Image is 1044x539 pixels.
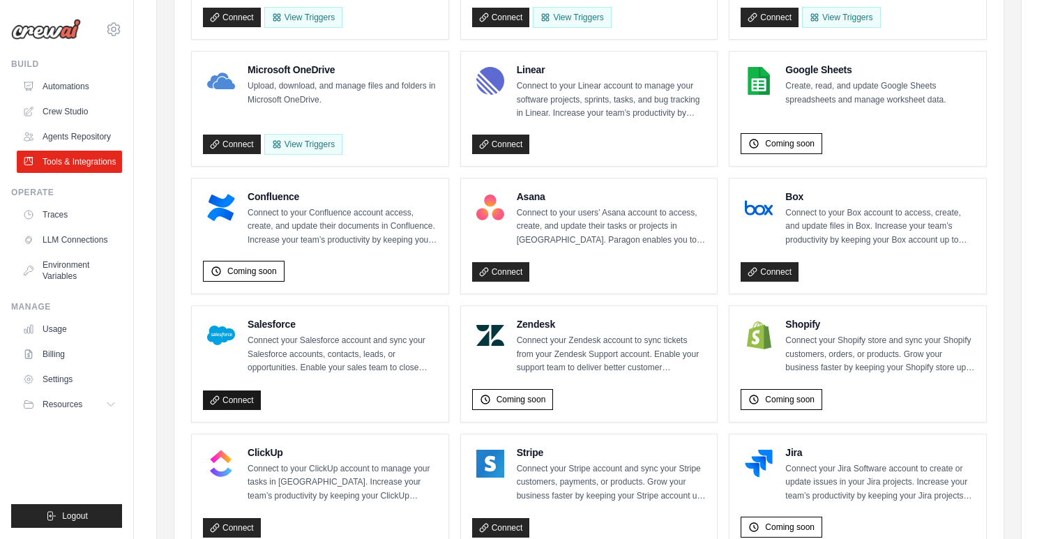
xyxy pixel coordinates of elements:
[11,504,122,528] button: Logout
[203,135,261,154] a: Connect
[517,446,706,460] h4: Stripe
[248,190,437,204] h4: Confluence
[17,229,122,251] a: LLM Connections
[785,190,975,204] h4: Box
[264,7,342,28] button: View Triggers
[517,190,706,204] h4: Asana
[11,187,122,198] div: Operate
[517,63,706,77] h4: Linear
[207,67,235,95] img: Microsoft OneDrive Logo
[476,321,504,349] img: Zendesk Logo
[745,450,773,478] img: Jira Logo
[497,394,546,405] span: Coming soon
[785,334,975,375] p: Connect your Shopify store and sync your Shopify customers, orders, or products. Grow your busine...
[43,399,82,410] span: Resources
[203,390,261,410] a: Connect
[62,510,88,522] span: Logout
[11,19,81,40] img: Logo
[472,8,530,27] a: Connect
[785,317,975,331] h4: Shopify
[17,100,122,123] a: Crew Studio
[785,206,975,248] p: Connect to your Box account to access, create, and update files in Box. Increase your team’s prod...
[17,75,122,98] a: Automations
[17,343,122,365] a: Billing
[745,67,773,95] img: Google Sheets Logo
[248,462,437,503] p: Connect to your ClickUp account to manage your tasks in [GEOGRAPHIC_DATA]. Increase your team’s p...
[248,79,437,107] p: Upload, download, and manage files and folders in Microsoft OneDrive.
[17,368,122,390] a: Settings
[17,204,122,226] a: Traces
[17,151,122,173] a: Tools & Integrations
[11,59,122,70] div: Build
[765,138,815,149] span: Coming soon
[17,318,122,340] a: Usage
[227,266,277,277] span: Coming soon
[248,446,437,460] h4: ClickUp
[248,63,437,77] h4: Microsoft OneDrive
[765,394,815,405] span: Coming soon
[17,126,122,148] a: Agents Repository
[517,334,706,375] p: Connect your Zendesk account to sync tickets from your Zendesk Support account. Enable your suppo...
[248,334,437,375] p: Connect your Salesforce account and sync your Salesforce accounts, contacts, leads, or opportunit...
[17,254,122,287] a: Environment Variables
[765,522,815,533] span: Coming soon
[785,79,975,107] p: Create, read, and update Google Sheets spreadsheets and manage worksheet data.
[476,67,504,95] img: Linear Logo
[17,393,122,416] button: Resources
[745,321,773,349] img: Shopify Logo
[517,79,706,121] p: Connect to your Linear account to manage your software projects, sprints, tasks, and bug tracking...
[517,206,706,248] p: Connect to your users’ Asana account to access, create, and update their tasks or projects in [GE...
[472,518,530,538] a: Connect
[264,134,342,155] : View Triggers
[517,317,706,331] h4: Zendesk
[203,518,261,538] a: Connect
[207,450,235,478] img: ClickUp Logo
[785,63,975,77] h4: Google Sheets
[745,194,773,222] img: Box Logo
[472,262,530,282] a: Connect
[207,194,235,222] img: Confluence Logo
[533,7,611,28] : View Triggers
[248,317,437,331] h4: Salesforce
[785,462,975,503] p: Connect your Jira Software account to create or update issues in your Jira projects. Increase you...
[207,321,235,349] img: Salesforce Logo
[802,7,880,28] : View Triggers
[741,262,799,282] a: Connect
[11,301,122,312] div: Manage
[476,194,504,222] img: Asana Logo
[741,8,799,27] a: Connect
[472,135,530,154] a: Connect
[517,462,706,503] p: Connect your Stripe account and sync your Stripe customers, payments, or products. Grow your busi...
[785,446,975,460] h4: Jira
[203,8,261,27] a: Connect
[476,450,504,478] img: Stripe Logo
[248,206,437,248] p: Connect to your Confluence account access, create, and update their documents in Confluence. Incr...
